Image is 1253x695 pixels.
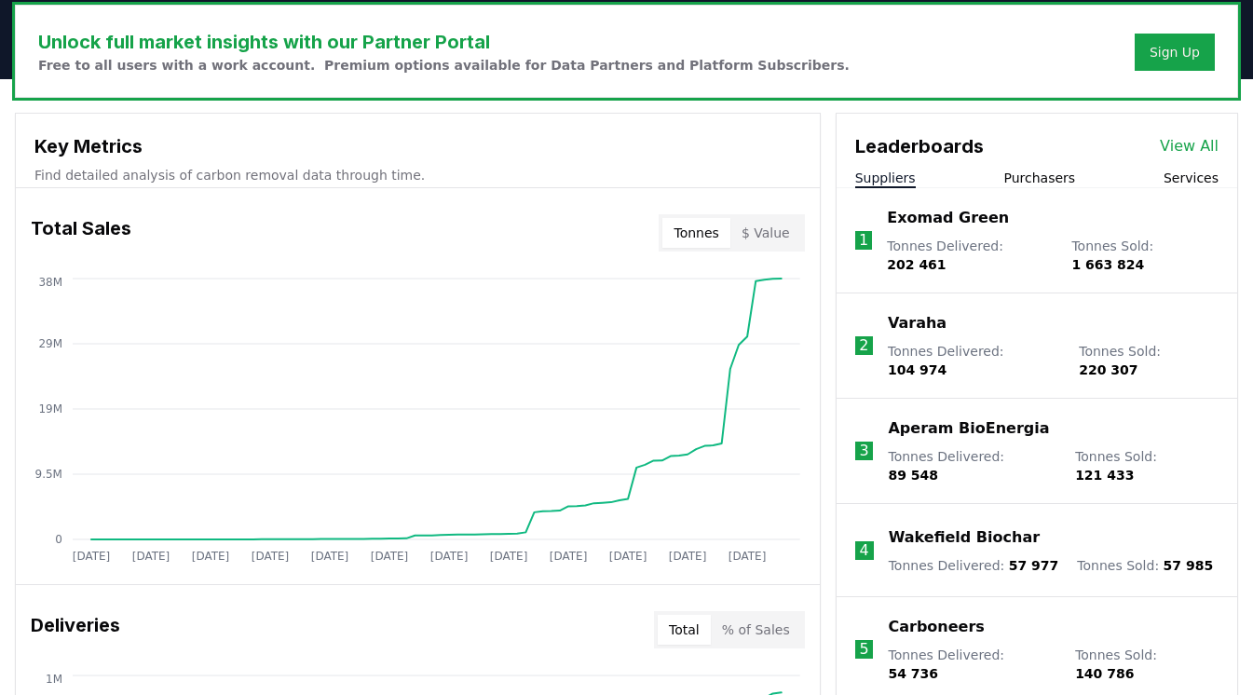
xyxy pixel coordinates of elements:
[662,218,729,248] button: Tonnes
[1077,556,1213,575] p: Tonnes Sold :
[550,550,588,563] tspan: [DATE]
[1164,558,1214,573] span: 57 985
[859,229,868,252] p: 1
[889,526,1040,549] a: Wakefield Biochar
[38,337,62,350] tspan: 29M
[888,646,1056,683] p: Tonnes Delivered :
[888,312,947,334] a: Varaha
[860,539,869,562] p: 4
[888,468,938,483] span: 89 548
[1071,257,1144,272] span: 1 663 824
[38,276,62,289] tspan: 38M
[888,417,1049,440] a: Aperam BioEnergia
[46,673,62,686] tspan: 1M
[859,638,868,661] p: 5
[192,550,230,563] tspan: [DATE]
[658,615,711,645] button: Total
[1004,169,1076,187] button: Purchasers
[859,440,868,462] p: 3
[855,132,984,160] h3: Leaderboards
[132,550,170,563] tspan: [DATE]
[252,550,290,563] tspan: [DATE]
[38,28,850,56] h3: Unlock full market insights with our Partner Portal
[889,556,1059,575] p: Tonnes Delivered :
[1150,43,1200,61] a: Sign Up
[1075,646,1219,683] p: Tonnes Sold :
[729,550,767,563] tspan: [DATE]
[887,237,1053,274] p: Tonnes Delivered :
[1164,169,1219,187] button: Services
[1079,362,1137,377] span: 220 307
[34,166,801,184] p: Find detailed analysis of carbon removal data through time.
[888,616,984,638] a: Carboneers
[855,169,916,187] button: Suppliers
[859,334,868,357] p: 2
[311,550,349,563] tspan: [DATE]
[38,56,850,75] p: Free to all users with a work account. Premium options available for Data Partners and Platform S...
[1009,558,1059,573] span: 57 977
[1079,342,1219,379] p: Tonnes Sold :
[490,550,528,563] tspan: [DATE]
[34,132,801,160] h3: Key Metrics
[887,257,946,272] span: 202 461
[1071,237,1219,274] p: Tonnes Sold :
[55,533,62,546] tspan: 0
[1075,447,1219,484] p: Tonnes Sold :
[1075,666,1134,681] span: 140 786
[31,611,120,648] h3: Deliveries
[73,550,111,563] tspan: [DATE]
[1160,135,1219,157] a: View All
[888,666,938,681] span: 54 736
[609,550,647,563] tspan: [DATE]
[888,362,947,377] span: 104 974
[730,218,801,248] button: $ Value
[669,550,707,563] tspan: [DATE]
[888,342,1060,379] p: Tonnes Delivered :
[887,207,1009,229] a: Exomad Green
[1135,34,1215,71] button: Sign Up
[371,550,409,563] tspan: [DATE]
[1075,468,1134,483] span: 121 433
[711,615,801,645] button: % of Sales
[35,468,62,481] tspan: 9.5M
[888,447,1056,484] p: Tonnes Delivered :
[38,402,62,416] tspan: 19M
[430,550,469,563] tspan: [DATE]
[31,214,131,252] h3: Total Sales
